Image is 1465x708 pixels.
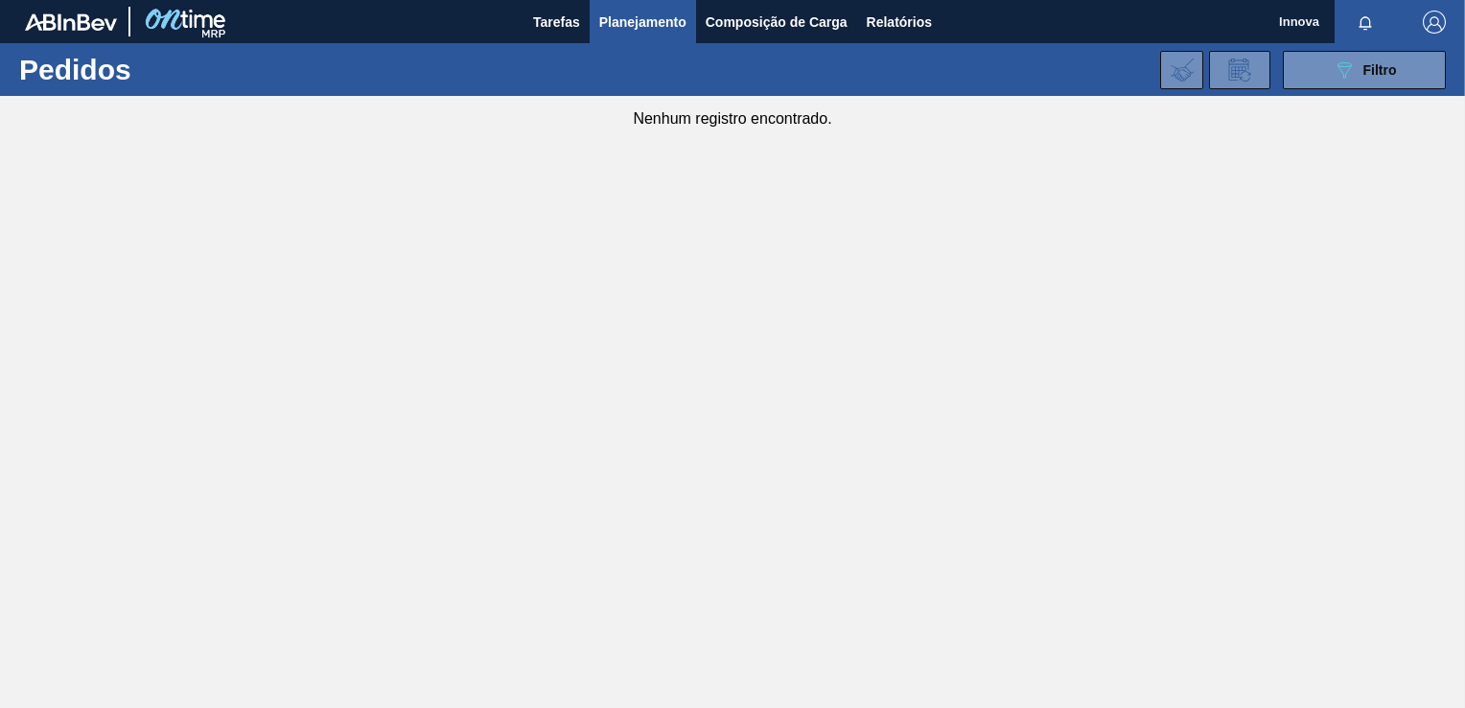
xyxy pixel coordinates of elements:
span: Planejamento [599,11,686,34]
h1: Pedidos [19,59,294,81]
div: Importar Negociações dos Pedidos [1160,51,1203,89]
span: Tarefas [533,11,580,34]
button: Notificações [1335,9,1396,35]
span: Composição de Carga [706,11,848,34]
span: Filtro [1363,62,1397,78]
img: TNhmsLtSVTkK8tSr43FrP2fwEKptu5GPRR3wAAAABJRU5ErkJggg== [25,13,117,31]
div: Solicitação de Revisão de Pedidos [1209,51,1270,89]
button: Filtro [1283,51,1446,89]
span: Relatórios [867,11,932,34]
img: Logout [1423,11,1446,34]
